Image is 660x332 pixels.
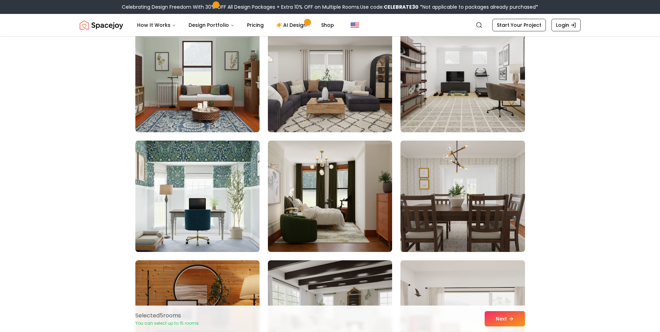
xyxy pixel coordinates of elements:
button: Design Portfolio [183,18,240,32]
img: United States [351,21,359,29]
p: You can select up to 15 rooms [135,321,199,326]
a: Login [551,19,581,31]
a: Spacejoy [80,18,123,32]
img: Spacejoy Logo [80,18,123,32]
a: Pricing [241,18,269,32]
img: Room room-83 [268,21,392,132]
img: Room room-82 [135,21,260,132]
p: Selected 5 room s [135,311,199,320]
nav: Global [80,14,581,36]
span: *Not applicable to packages already purchased* [419,3,538,10]
button: How It Works [132,18,182,32]
span: Use code: [360,3,419,10]
nav: Main [132,18,340,32]
img: Room room-86 [268,141,392,252]
img: Room room-84 [400,21,525,132]
img: Room room-85 [132,138,263,255]
a: Shop [316,18,340,32]
b: CELEBRATE30 [384,3,419,10]
a: AI Design [271,18,314,32]
a: Start Your Project [492,19,546,31]
div: Celebrating Design Freedom With 30% OFF All Design Packages + Extra 10% OFF on Multiple Rooms. [122,3,538,10]
img: Room room-87 [400,141,525,252]
button: Next [485,311,525,326]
